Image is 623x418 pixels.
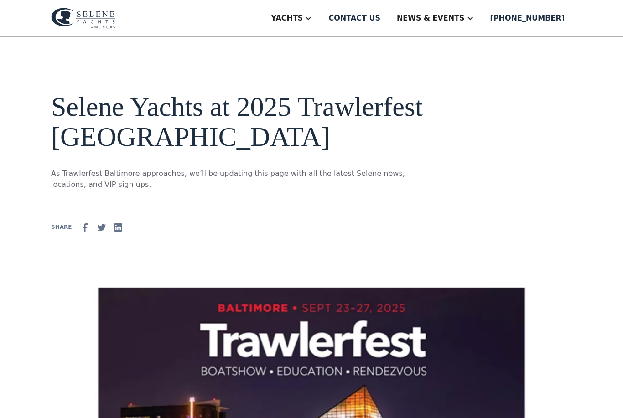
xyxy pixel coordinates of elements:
[96,222,107,233] img: Twitter
[271,13,303,24] div: Yachts
[113,222,124,233] img: Linkedin
[490,13,565,24] div: [PHONE_NUMBER]
[51,168,431,190] p: As Trawlerfest Baltimore approaches, we’ll be updating this page with all the latest Selene news,...
[51,8,115,29] img: logo
[328,13,380,24] div: Contact us
[51,92,431,152] h1: Selene Yachts at 2025 Trawlerfest [GEOGRAPHIC_DATA]
[397,13,465,24] div: News & EVENTS
[51,223,72,231] div: SHARE
[80,222,91,233] img: facebook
